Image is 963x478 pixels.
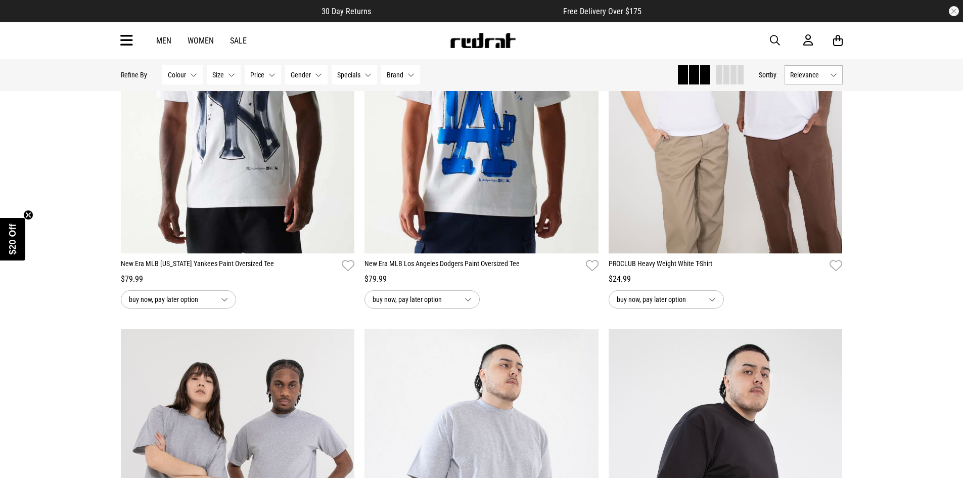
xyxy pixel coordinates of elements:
a: New Era MLB [US_STATE] Yankees Paint Oversized Tee [121,258,338,273]
span: buy now, pay later option [617,293,701,306]
span: buy now, pay later option [373,293,456,306]
button: Specials [332,65,377,84]
span: Relevance [790,71,826,79]
button: Gender [285,65,328,84]
div: $24.99 [609,273,843,285]
button: Size [207,65,241,84]
a: New Era MLB Los Angeles Dodgers Paint Oversized Tee [364,258,582,273]
div: $79.99 [121,273,355,285]
span: Brand [387,71,403,79]
span: Colour [168,71,186,79]
span: Size [212,71,224,79]
span: buy now, pay later option [129,293,213,306]
span: by [770,71,776,79]
button: Brand [381,65,420,84]
span: 30 Day Returns [322,7,371,16]
button: buy now, pay later option [121,290,236,309]
div: $79.99 [364,273,599,285]
span: Gender [291,71,311,79]
button: Open LiveChat chat widget [8,4,38,34]
span: Price [250,71,264,79]
iframe: Customer reviews powered by Trustpilot [391,6,543,16]
a: Sale [230,36,247,46]
a: Women [188,36,214,46]
p: Refine By [121,71,147,79]
button: Relevance [785,65,843,84]
a: PROCLUB Heavy Weight White T-Shirt [609,258,826,273]
span: $20 Off [8,224,18,254]
a: Men [156,36,171,46]
button: buy now, pay later option [609,290,724,309]
button: Sortby [759,69,776,81]
span: Specials [337,71,360,79]
button: Price [245,65,281,84]
button: Close teaser [23,210,33,220]
img: Redrat logo [449,33,516,48]
button: buy now, pay later option [364,290,480,309]
button: Colour [162,65,203,84]
span: Free Delivery Over $175 [563,7,641,16]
